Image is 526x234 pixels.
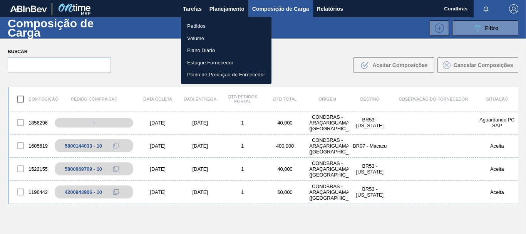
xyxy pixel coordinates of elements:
[181,69,271,81] a: Plano de Produção do Fornecedor
[181,32,271,45] a: Volume
[181,20,271,32] a: Pedidos
[181,44,271,57] a: Plano Diário
[181,57,271,69] a: Estoque Fornecedor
